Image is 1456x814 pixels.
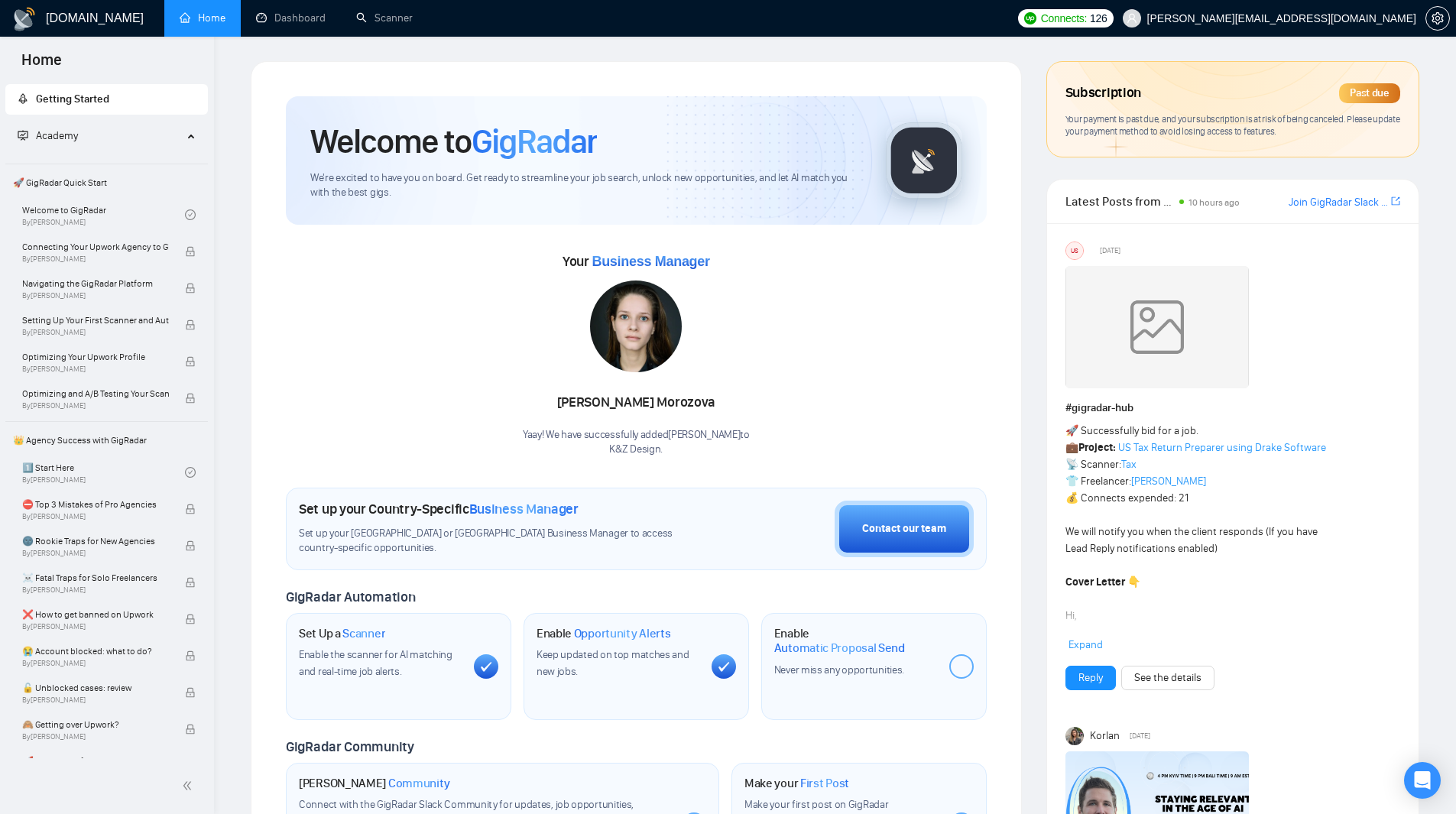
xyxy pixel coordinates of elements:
a: Reply [1078,670,1103,686]
div: Yaay! We have successfully added [PERSON_NAME] to [523,428,750,457]
span: 🚀 GigRadar Quick Start [7,167,206,198]
span: By [PERSON_NAME] [22,291,169,300]
span: 🌚 Rookie Traps for New Agencies [22,533,169,549]
span: ☠️ Fatal Traps for Solo Freelancers [22,570,169,585]
span: Scanner [342,626,385,641]
span: By [PERSON_NAME] [22,255,169,264]
span: lock [185,246,196,257]
span: Automatic Proposal Send [774,640,905,656]
div: US [1066,242,1083,259]
a: Welcome to GigRadarBy[PERSON_NAME] [22,198,185,232]
img: 1717011932412-35.jpg [590,281,682,372]
span: First Post [800,776,849,791]
span: lock [185,319,196,330]
a: searchScanner [356,11,413,24]
span: rocket [18,93,28,104]
li: Getting Started [5,84,208,115]
span: double-left [182,778,197,793]
a: US Tax Return Preparer using Drake Software [1118,441,1326,454]
span: GigRadar Automation [286,589,415,605]
span: ❌ How to get banned on Upwork [22,607,169,622]
span: Navigating the GigRadar Platform [22,276,169,291]
strong: Cover Letter 👇 [1065,576,1140,589]
span: lock [185,283,196,293]
a: dashboardDashboard [256,11,326,24]
span: 10 hours ago [1188,197,1240,208]
span: lock [185,504,196,514]
h1: Make your [744,776,849,791]
span: lock [185,650,196,661]
span: 126 [1090,10,1107,27]
h1: Enable [537,626,671,641]
p: K&Z Design . [523,443,750,457]
span: Community [388,776,450,791]
span: Business Manager [592,254,709,269]
span: Getting Started [36,92,109,105]
span: We're excited to have you on board. Get ready to streamline your job search, unlock new opportuni... [310,171,861,200]
span: By [PERSON_NAME] [22,732,169,741]
span: Expand [1068,638,1103,651]
span: user [1127,13,1137,24]
span: GigRadar [472,121,597,162]
span: Enable the scanner for AI matching and real-time job alerts. [299,648,452,678]
h1: # gigradar-hub [1065,400,1400,417]
img: logo [12,7,37,31]
h1: [PERSON_NAME] [299,776,450,791]
span: ⛔ Top 3 Mistakes of Pro Agencies [22,497,169,512]
span: lock [185,577,196,588]
span: 🚀 Sell Yourself First [22,754,169,769]
span: 👑 Agency Success with GigRadar [7,425,206,456]
span: 🙈 Getting over Upwork? [22,717,169,732]
div: Past due [1339,83,1400,103]
span: lock [185,724,196,735]
img: gigradar-logo.png [886,122,962,199]
span: fund-projection-screen [18,130,28,141]
span: 😭 Account blocked: what to do? [22,644,169,659]
h1: Set Up a [299,626,385,641]
div: [PERSON_NAME] Morozova [523,390,750,416]
h1: Welcome to [310,121,597,162]
span: By [PERSON_NAME] [22,659,169,668]
h1: Enable [774,626,937,656]
button: Contact our team [835,501,974,557]
span: Your [563,253,710,270]
span: Connecting Your Upwork Agency to GigRadar [22,239,169,255]
span: Keep updated on top matches and new jobs. [537,648,689,678]
span: Home [9,49,74,81]
button: setting [1425,6,1450,31]
a: Tax [1121,458,1137,471]
span: By [PERSON_NAME] [22,328,169,337]
span: Business Manager [469,501,579,517]
span: lock [185,614,196,624]
span: Academy [18,129,78,142]
div: Open Intercom Messenger [1404,762,1441,799]
span: [DATE] [1130,729,1150,743]
span: Your payment is past due, and your subscription is at risk of being canceled. Please update your ... [1065,113,1400,138]
span: By [PERSON_NAME] [22,696,169,705]
a: See the details [1134,670,1201,686]
button: Reply [1065,666,1116,690]
span: Connects: [1041,10,1087,27]
button: See the details [1121,666,1214,690]
span: 🔓 Unblocked cases: review [22,680,169,696]
span: check-circle [185,209,196,220]
span: Korlan [1090,728,1120,744]
span: Set up your [GEOGRAPHIC_DATA] or [GEOGRAPHIC_DATA] Business Manager to access country-specific op... [299,527,704,556]
span: check-circle [185,467,196,478]
a: homeHome [180,11,225,24]
span: Setting Up Your First Scanner and Auto-Bidder [22,313,169,328]
div: Contact our team [862,521,946,537]
span: By [PERSON_NAME] [22,585,169,595]
span: lock [185,356,196,367]
span: Latest Posts from the GigRadar Community [1065,192,1175,211]
span: Academy [36,129,78,142]
h1: Set up your Country-Specific [299,501,579,517]
span: Never miss any opportunities. [774,663,904,676]
span: Subscription [1065,80,1141,106]
strong: Project: [1078,441,1116,454]
span: lock [185,687,196,698]
a: Join GigRadar Slack Community [1289,194,1388,211]
span: Optimizing Your Upwork Profile [22,349,169,365]
span: By [PERSON_NAME] [22,401,169,410]
span: GigRadar Community [286,738,414,755]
